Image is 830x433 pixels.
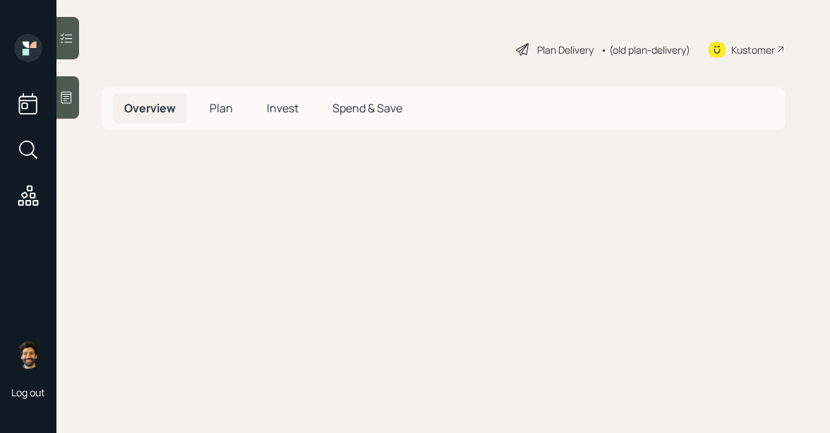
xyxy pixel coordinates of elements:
[210,100,233,116] span: Plan
[11,386,45,399] div: Log out
[14,340,42,369] img: eric-schwartz-headshot.png
[267,100,299,116] span: Invest
[332,100,402,116] span: Spend & Save
[537,42,594,57] div: Plan Delivery
[601,42,690,57] div: • (old plan-delivery)
[731,42,775,57] div: Kustomer
[124,100,176,116] span: Overview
